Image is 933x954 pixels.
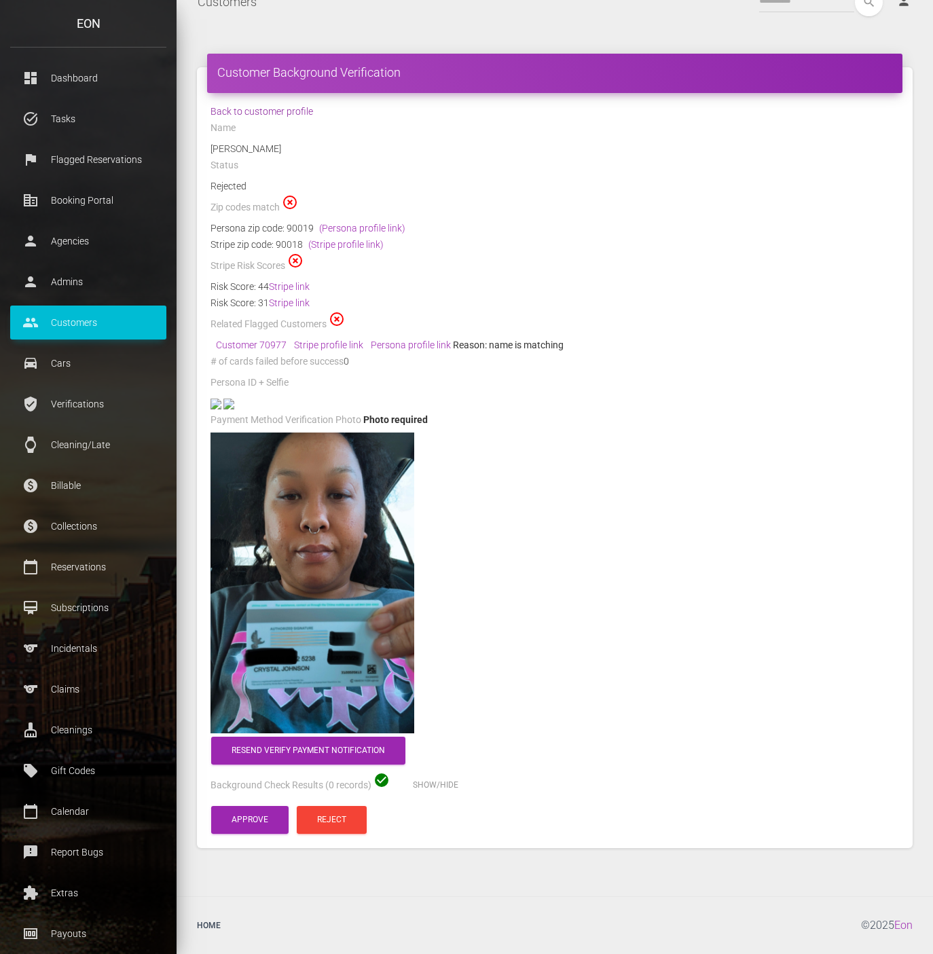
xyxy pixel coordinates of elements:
p: Customers [20,312,156,333]
div: Risk Score: 31 [211,295,899,311]
label: Background Check Results (0 records) [211,779,371,792]
a: person Admins [10,265,166,299]
a: sports Incidentals [10,631,166,665]
a: cleaning_services Cleanings [10,713,166,747]
span: check_circle [373,772,390,788]
p: Booking Portal [20,190,156,210]
p: Agencies [20,231,156,251]
div: [PERSON_NAME] [200,141,909,157]
a: Eon [894,919,913,932]
div: Rejected [200,178,909,194]
p: Reservations [20,557,156,577]
h4: Customer Background Verification [217,64,892,81]
label: Stripe Risk Scores [211,259,285,273]
p: Cars [20,353,156,373]
p: Cleanings [20,720,156,740]
p: Cleaning/Late [20,435,156,455]
label: # of cards failed before success [211,355,344,369]
p: Extras [20,883,156,903]
p: Incidentals [20,638,156,659]
span: Photo required [363,414,428,425]
a: watch Cleaning/Late [10,428,166,462]
a: person Agencies [10,224,166,258]
p: Verifications [20,394,156,414]
button: Show/Hide [392,771,479,799]
a: (Stripe profile link) [308,239,384,250]
span: highlight_off [282,194,298,210]
p: Report Bugs [20,842,156,862]
p: Payouts [20,923,156,944]
a: Back to customer profile [211,106,313,117]
p: Calendar [20,801,156,822]
p: Gift Codes [20,760,156,781]
div: Stripe zip code: 90018 [211,236,899,253]
button: Reject [297,806,367,834]
b: Reason: name is matching [453,340,564,350]
a: verified_user Verifications [10,387,166,421]
a: people Customers [10,306,166,340]
a: flag Flagged Reservations [10,143,166,177]
a: paid Billable [10,469,166,502]
button: Approve [211,806,289,834]
a: dashboard Dashboard [10,61,166,95]
a: feedback Report Bugs [10,835,166,869]
p: Flagged Reservations [20,149,156,170]
label: Zip codes match [211,201,280,215]
a: calendar_today Calendar [10,794,166,828]
p: Collections [20,516,156,536]
p: Dashboard [20,68,156,88]
a: extension Extras [10,876,166,910]
div: © 2025 [861,907,923,944]
a: calendar_today Reservations [10,550,166,584]
a: Customer 70977 [216,340,287,350]
label: Name [211,122,236,135]
img: selfiefile%2Fimage%2F792858217%2Fshrine_processed%2Fd0616317b71808c64e145083f7f29680.jpg [223,399,234,409]
p: Subscriptions [20,598,156,618]
label: Related Flagged Customers [211,318,327,331]
a: money Payouts [10,917,166,951]
p: Billable [20,475,156,496]
a: (Persona profile link) [319,223,405,234]
a: drive_eta Cars [10,346,166,380]
a: Stripe profile link [294,340,363,350]
label: Persona ID + Selfie [211,376,289,390]
span: highlight_off [329,311,345,327]
label: Status [211,159,238,172]
a: Stripe link [269,297,310,308]
div: Persona zip code: 90019 [211,220,899,236]
a: Stripe link [269,281,310,292]
img: IMG_4375.jpeg [211,433,414,733]
a: Home [187,907,231,944]
p: Tasks [20,109,156,129]
a: paid Collections [10,509,166,543]
label: Payment Method Verification Photo [211,414,361,427]
a: sports Claims [10,672,166,706]
a: local_offer Gift Codes [10,754,166,788]
p: Claims [20,679,156,699]
img: photo1.jpg [211,399,221,409]
a: corporate_fare Booking Portal [10,183,166,217]
a: task_alt Tasks [10,102,166,136]
a: Persona profile link [371,340,451,350]
span: highlight_off [287,253,304,269]
a: card_membership Subscriptions [10,591,166,625]
div: 0 [200,353,909,374]
div: Risk Score: 44 [211,278,899,295]
button: Resend verify payment notification [211,737,405,765]
p: Admins [20,272,156,292]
